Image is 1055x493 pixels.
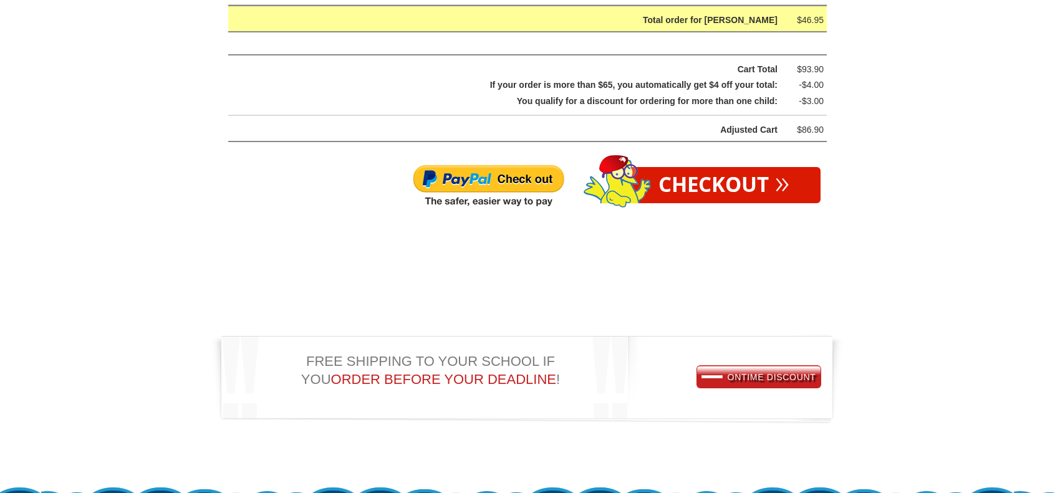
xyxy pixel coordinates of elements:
div: Cart Total [260,62,778,77]
div: Total order for [PERSON_NAME] [260,12,778,28]
span: » [775,175,789,188]
a: Checkout» [627,167,821,203]
div: $86.90 [786,122,824,138]
div: Adjusted Cart [260,122,778,138]
a: ONTIME DISCOUNT [697,366,821,388]
div: FREE SHIPPING TO YOUR SCHOOL IF YOU ! [210,343,589,390]
div: If your order is more than $65, you automatically get $4 off your total: [260,77,778,93]
div: $93.90 [786,62,824,77]
span: ONTIME DISCOUNT [701,372,816,382]
div: $46.95 [786,12,824,28]
div: -$3.00 [786,93,824,109]
div: -$4.00 [786,77,824,93]
span: ORDER BEFORE YOUR DEADLINE [331,371,556,387]
div: You qualify for a discount for ordering for more than one child: [260,93,778,109]
img: Paypal [412,164,565,209]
